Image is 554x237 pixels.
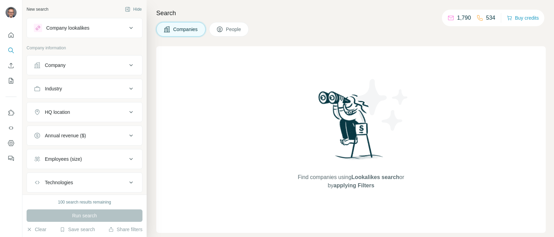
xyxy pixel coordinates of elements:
button: Share filters [108,226,142,233]
div: Company [45,62,66,69]
div: Technologies [45,179,73,186]
span: applying Filters [334,182,374,188]
button: Hide [120,4,147,14]
button: Company lookalikes [27,20,142,36]
button: Feedback [6,152,17,165]
div: Industry [45,85,62,92]
img: Surfe Illustration - Woman searching with binoculars [315,89,387,166]
button: Buy credits [507,13,539,23]
button: HQ location [27,104,142,120]
button: Dashboard [6,137,17,149]
button: Industry [27,80,142,97]
p: 534 [486,14,495,22]
div: Employees (size) [45,156,82,162]
span: People [226,26,242,33]
button: Annual revenue ($) [27,127,142,144]
button: Use Surfe on LinkedIn [6,107,17,119]
div: Company lookalikes [46,24,89,31]
div: HQ location [45,109,70,116]
div: 100 search results remaining [58,199,111,205]
button: Employees (size) [27,151,142,167]
p: Company information [27,45,142,51]
button: Quick start [6,29,17,41]
button: Technologies [27,174,142,191]
button: My lists [6,75,17,87]
span: Companies [173,26,198,33]
p: 1,790 [457,14,471,22]
div: New search [27,6,48,12]
button: Enrich CSV [6,59,17,72]
span: Lookalikes search [352,174,399,180]
button: Search [6,44,17,57]
div: Annual revenue ($) [45,132,86,139]
h4: Search [156,8,546,18]
span: Find companies using or by [296,173,406,190]
img: Avatar [6,7,17,18]
button: Company [27,57,142,73]
button: Clear [27,226,46,233]
button: Save search [60,226,95,233]
button: Use Surfe API [6,122,17,134]
img: Surfe Illustration - Stars [351,74,413,136]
